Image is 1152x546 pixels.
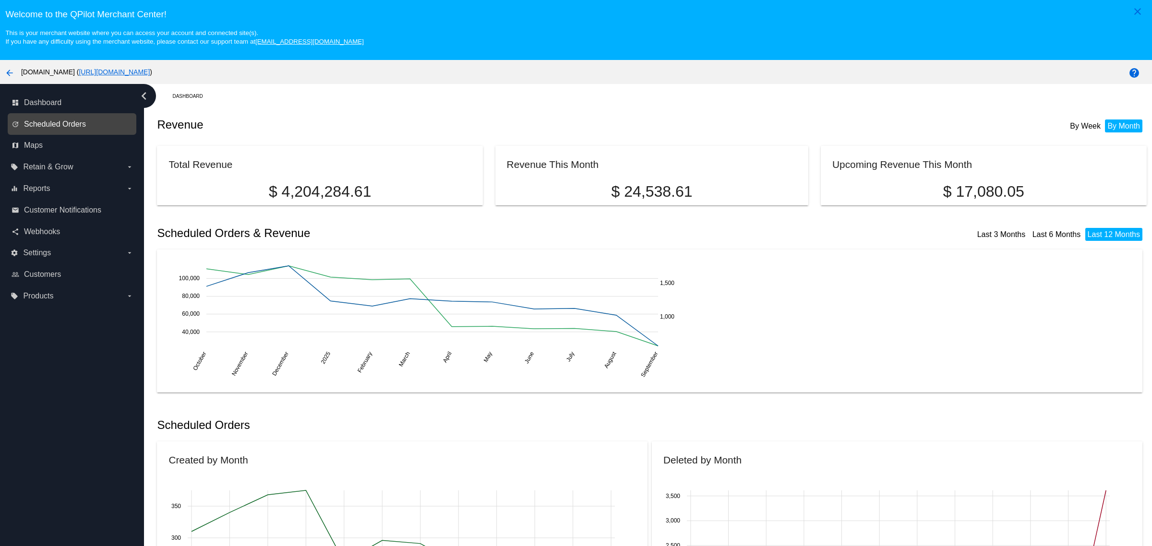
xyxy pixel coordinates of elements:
span: Scheduled Orders [24,120,86,129]
text: August [603,350,618,369]
h2: Revenue [157,118,652,131]
i: local_offer [11,163,18,171]
text: 40,000 [182,329,200,335]
text: 1,500 [660,280,674,286]
text: 1,000 [660,313,674,320]
p: $ 4,204,284.61 [168,183,471,201]
text: 60,000 [182,311,200,318]
mat-icon: help [1128,67,1140,79]
i: arrow_drop_down [126,185,133,192]
text: December [271,351,290,377]
i: arrow_drop_down [126,292,133,300]
span: [DOMAIN_NAME] ( ) [21,68,152,76]
text: 80,000 [182,293,200,299]
h2: Scheduled Orders & Revenue [157,226,652,240]
h2: Revenue This Month [507,159,599,170]
i: dashboard [12,99,19,107]
text: November [230,351,250,377]
a: Last 3 Months [977,230,1026,238]
text: February [356,351,373,374]
li: By Week [1068,119,1103,132]
span: Retain & Grow [23,163,73,171]
text: 3,500 [666,492,680,499]
i: equalizer [11,185,18,192]
small: This is your merchant website where you can access your account and connected site(s). If you hav... [5,29,363,45]
a: email Customer Notifications [12,202,133,218]
li: By Month [1105,119,1142,132]
i: map [12,142,19,149]
h2: Upcoming Revenue This Month [832,159,972,170]
text: May [482,351,493,364]
text: 300 [171,534,181,541]
mat-icon: close [1132,6,1143,17]
span: Products [23,292,53,300]
a: dashboard Dashboard [12,95,133,110]
text: 100,000 [179,275,200,282]
i: arrow_drop_down [126,163,133,171]
h2: Total Revenue [168,159,232,170]
span: Settings [23,249,51,257]
text: September [640,351,660,379]
h2: Scheduled Orders [157,418,652,432]
a: Last 12 Months [1088,230,1140,238]
a: Last 6 Months [1032,230,1081,238]
i: update [12,120,19,128]
a: Dashboard [172,89,211,104]
i: local_offer [11,292,18,300]
text: June [523,350,535,365]
text: March [397,351,411,368]
span: Reports [23,184,50,193]
text: 350 [171,503,181,510]
a: map Maps [12,138,133,153]
span: Customer Notifications [24,206,101,214]
a: update Scheduled Orders [12,117,133,132]
h3: Welcome to the QPilot Merchant Center! [5,9,1146,20]
a: share Webhooks [12,224,133,239]
a: [URL][DOMAIN_NAME] [79,68,150,76]
span: Dashboard [24,98,61,107]
i: share [12,228,19,236]
mat-icon: arrow_back [4,67,15,79]
text: July [565,351,576,363]
p: $ 17,080.05 [832,183,1135,201]
h2: Created by Month [168,454,248,465]
span: Customers [24,270,61,279]
h2: Deleted by Month [663,454,742,465]
text: April [442,351,453,364]
i: email [12,206,19,214]
span: Webhooks [24,227,60,236]
text: 3,000 [666,517,680,524]
a: [EMAIL_ADDRESS][DOMAIN_NAME] [255,38,364,45]
text: October [192,351,208,372]
span: Maps [24,141,43,150]
p: $ 24,538.61 [507,183,797,201]
a: people_outline Customers [12,267,133,282]
i: arrow_drop_down [126,249,133,257]
i: settings [11,249,18,257]
text: 2025 [320,350,332,365]
i: people_outline [12,271,19,278]
i: chevron_left [136,88,152,104]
